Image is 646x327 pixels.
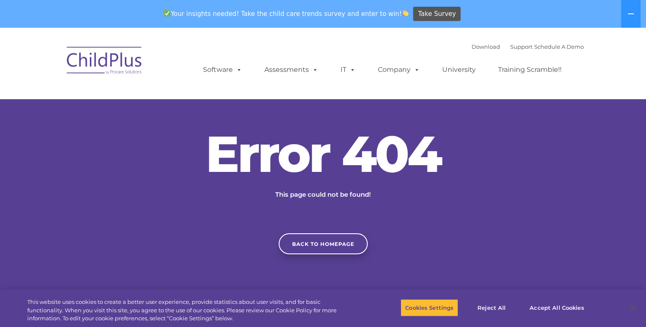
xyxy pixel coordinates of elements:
[235,190,411,200] p: This page could not be found!
[256,61,327,78] a: Assessments
[525,299,588,316] button: Accept All Cookies
[332,61,364,78] a: IT
[161,5,412,22] span: Your insights needed! Take the child care trends survey and enter to win!
[418,7,456,21] span: Take Survey
[510,43,533,50] a: Support
[401,299,458,316] button: Cookies Settings
[164,10,170,16] img: ✅
[402,10,409,16] img: 👏
[369,61,428,78] a: Company
[465,299,518,316] button: Reject All
[197,129,449,179] h2: Error 404
[413,7,461,21] a: Take Survey
[63,41,147,83] img: ChildPlus by Procare Solutions
[534,43,584,50] a: Schedule A Demo
[27,298,355,323] div: This website uses cookies to create a better user experience, provide statistics about user visit...
[472,43,500,50] a: Download
[434,61,484,78] a: University
[279,233,368,254] a: Back to homepage
[623,298,642,317] button: Close
[472,43,584,50] font: |
[195,61,250,78] a: Software
[490,61,570,78] a: Training Scramble!!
